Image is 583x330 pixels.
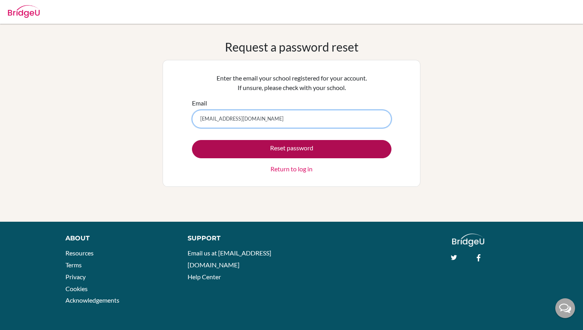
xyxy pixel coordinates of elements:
[65,296,119,304] a: Acknowledgements
[452,234,484,247] img: logo_white@2x-f4f0deed5e89b7ecb1c2cc34c3e3d731f90f0f143d5ea2071677605dd97b5244.png
[65,285,88,292] a: Cookies
[65,249,94,257] a: Resources
[192,140,391,158] button: Reset password
[192,98,207,108] label: Email
[18,6,35,13] span: Help
[188,234,284,243] div: Support
[192,73,391,92] p: Enter the email your school registered for your account. If unsure, please check with your school.
[65,234,170,243] div: About
[65,261,82,269] a: Terms
[188,249,271,269] a: Email us at [EMAIL_ADDRESS][DOMAIN_NAME]
[8,5,40,18] img: Bridge-U
[188,273,221,280] a: Help Center
[270,164,313,174] a: Return to log in
[65,273,86,280] a: Privacy
[225,40,359,54] h1: Request a password reset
